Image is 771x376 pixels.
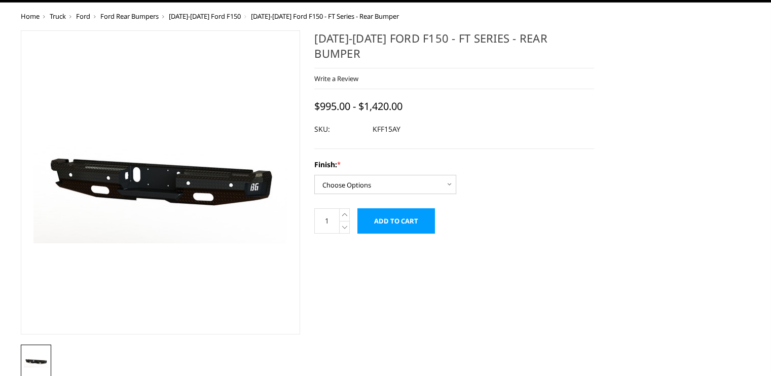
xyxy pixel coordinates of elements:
[314,159,594,170] label: Finish:
[169,12,241,21] a: [DATE]-[DATE] Ford F150
[76,12,90,21] a: Ford
[251,12,399,21] span: [DATE]-[DATE] Ford F150 - FT Series - Rear Bumper
[373,120,400,138] dd: KFF15AY
[100,12,159,21] a: Ford Rear Bumpers
[357,208,435,234] input: Add to Cart
[21,12,40,21] a: Home
[314,74,358,83] a: Write a Review
[21,30,301,334] a: 2015-2020 Ford F150 - FT Series - Rear Bumper
[314,99,402,113] span: $995.00 - $1,420.00
[314,30,594,68] h1: [DATE]-[DATE] Ford F150 - FT Series - Rear Bumper
[24,356,48,367] img: 2015-2020 Ford F150 - FT Series - Rear Bumper
[50,12,66,21] a: Truck
[314,120,365,138] dt: SKU:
